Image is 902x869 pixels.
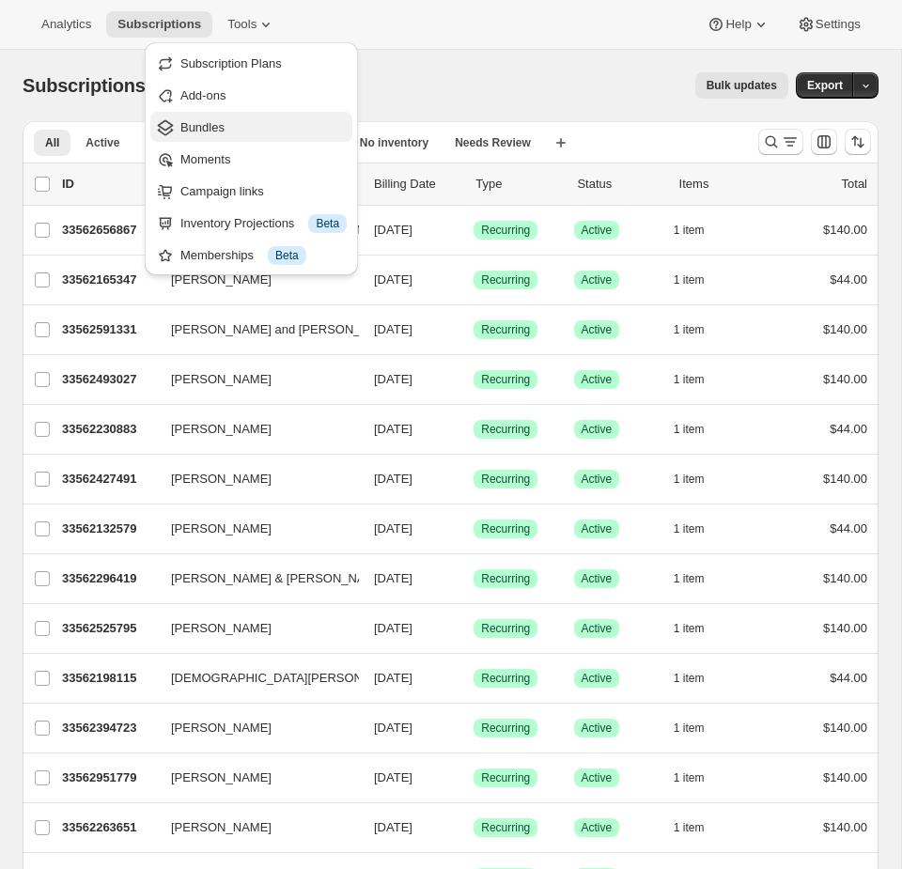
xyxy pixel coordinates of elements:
span: [DATE] [374,272,412,287]
span: 1 item [674,372,705,387]
span: $140.00 [823,621,867,635]
span: [DATE] [374,621,412,635]
button: 1 item [674,815,725,841]
span: Subscriptions [23,75,146,96]
span: $140.00 [823,472,867,486]
span: Add-ons [180,88,225,102]
div: 33562230883[PERSON_NAME][DATE]SuccessRecurringSuccessActive1 item$44.00 [62,416,867,442]
button: [PERSON_NAME] and [PERSON_NAME] [160,315,348,345]
button: [PERSON_NAME] [160,713,348,743]
span: No inventory [360,135,428,150]
span: 1 item [674,322,705,337]
span: $44.00 [830,272,867,287]
span: [DATE] [374,820,412,834]
p: 33562165347 [62,271,156,289]
div: Memberships [180,246,347,265]
button: [PERSON_NAME] [160,464,348,494]
div: 33562427491[PERSON_NAME][DATE]SuccessRecurringSuccessActive1 item$140.00 [62,466,867,492]
div: 33562132579[PERSON_NAME][DATE]SuccessRecurringSuccessActive1 item$44.00 [62,516,867,542]
button: [PERSON_NAME] [160,514,348,544]
button: Subscriptions [106,11,212,38]
span: Recurring [481,372,530,387]
span: [PERSON_NAME] [171,370,272,389]
span: Recurring [481,721,530,736]
span: Active [582,770,613,785]
span: Bulk updates [707,78,777,93]
p: 33562525795 [62,619,156,638]
button: 1 item [674,366,725,393]
button: 1 item [674,416,725,442]
button: 1 item [674,566,725,592]
span: [DATE] [374,223,412,237]
span: [DEMOGRAPHIC_DATA][PERSON_NAME] [171,669,408,688]
div: 33562656867[EMAIL_ADDRESS][DOMAIN_NAME][DATE]SuccessRecurringSuccessActive1 item$140.00 [62,217,867,243]
button: 1 item [674,317,725,343]
span: Moments [180,152,230,166]
p: Status [577,175,663,194]
span: 1 item [674,820,705,835]
button: Analytics [30,11,102,38]
span: Recurring [481,472,530,487]
button: [PERSON_NAME] [160,813,348,843]
p: Total [842,175,867,194]
button: [PERSON_NAME] [160,414,348,444]
p: Billing Date [374,175,460,194]
span: $140.00 [823,571,867,585]
span: [PERSON_NAME] [171,719,272,737]
span: Active [86,135,119,150]
span: [PERSON_NAME] [171,818,272,837]
button: [DEMOGRAPHIC_DATA][PERSON_NAME] [160,663,348,693]
span: Active [582,820,613,835]
p: 33562296419 [62,569,156,588]
button: Inventory Projections [150,208,352,238]
span: [PERSON_NAME] [171,520,272,538]
p: 33562427491 [62,470,156,489]
span: [DATE] [374,472,412,486]
button: [PERSON_NAME] [160,763,348,793]
button: Memberships [150,240,352,270]
span: Active [582,272,613,287]
button: Search and filter results [758,129,803,155]
span: [PERSON_NAME] [171,420,272,439]
span: Active [582,322,613,337]
button: Customize table column order and visibility [811,129,837,155]
button: Help [695,11,781,38]
span: Active [582,372,613,387]
span: Help [725,17,751,32]
span: [DATE] [374,422,412,436]
div: 33562493027[PERSON_NAME][DATE]SuccessRecurringSuccessActive1 item$140.00 [62,366,867,393]
div: 33562165347[PERSON_NAME][DATE]SuccessRecurringSuccessActive1 item$44.00 [62,267,867,293]
span: [PERSON_NAME] [171,619,272,638]
button: Bundles [150,112,352,142]
p: 33562493027 [62,370,156,389]
span: 1 item [674,621,705,636]
span: [DATE] [374,770,412,784]
span: Recurring [481,820,530,835]
span: Subscription Plans [180,56,282,70]
span: Recurring [481,571,530,586]
p: 33562656867 [62,221,156,240]
span: Tools [227,17,257,32]
button: 1 item [674,615,725,642]
span: Recurring [481,422,530,437]
div: 33562296419[PERSON_NAME] & [PERSON_NAME][DATE]SuccessRecurringSuccessActive1 item$140.00 [62,566,867,592]
span: 1 item [674,521,705,536]
span: Recurring [481,322,530,337]
span: Active [582,671,613,686]
p: 33562951779 [62,768,156,787]
span: $140.00 [823,322,867,336]
span: 1 item [674,571,705,586]
span: 1 item [674,770,705,785]
button: Create new view [546,130,576,156]
div: IDCustomerBilling DateTypeStatusItemsTotal [62,175,867,194]
span: Active [582,621,613,636]
button: 1 item [674,765,725,791]
button: Sort the results [845,129,871,155]
span: $140.00 [823,721,867,735]
span: Recurring [481,770,530,785]
span: 1 item [674,422,705,437]
div: Inventory Projections [180,214,347,233]
p: 33562263651 [62,818,156,837]
button: 1 item [674,217,725,243]
span: [DATE] [374,571,412,585]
